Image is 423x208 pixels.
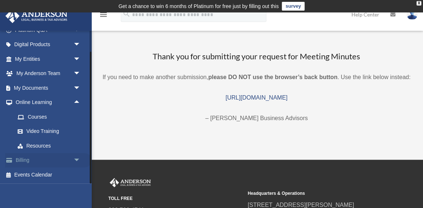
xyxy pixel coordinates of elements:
[5,167,92,182] a: Events Calendar
[406,9,417,20] img: User Pic
[226,94,288,101] a: [URL][DOMAIN_NAME]
[416,1,421,5] div: close
[99,10,108,19] i: menu
[108,195,243,203] small: TOLL FREE
[5,37,92,52] a: Digital Productsarrow_drop_down
[123,10,131,18] i: search
[5,52,92,66] a: My Entitiesarrow_drop_down
[5,153,92,168] a: Billingarrow_drop_down
[10,138,92,153] a: Resources
[5,95,92,110] a: Online Learningarrow_drop_up
[5,66,92,81] a: My Anderson Teamarrow_drop_down
[208,74,337,80] b: please DO NOT use the browser’s back button
[73,52,88,67] span: arrow_drop_down
[73,66,88,81] span: arrow_drop_down
[73,37,88,52] span: arrow_drop_down
[99,113,414,123] p: – [PERSON_NAME] Business Advisors
[73,95,88,110] span: arrow_drop_up
[73,153,88,168] span: arrow_drop_down
[118,2,279,11] div: Get a chance to win 6 months of Platinum for free just by filling out this
[99,72,414,82] p: If you need to make another submission, . Use the link below instead:
[10,109,92,124] a: Courses
[10,124,92,139] a: Video Training
[5,81,92,95] a: My Documentsarrow_drop_down
[248,202,354,208] a: [STREET_ADDRESS][PERSON_NAME]
[248,190,382,197] small: Headquarters & Operations
[73,81,88,96] span: arrow_drop_down
[3,9,70,23] img: Anderson Advisors Platinum Portal
[99,13,108,19] a: menu
[108,178,152,187] img: Anderson Advisors Platinum Portal
[282,2,305,11] a: survey
[99,51,414,62] h3: Thank you for submitting your request for Meeting Minutes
